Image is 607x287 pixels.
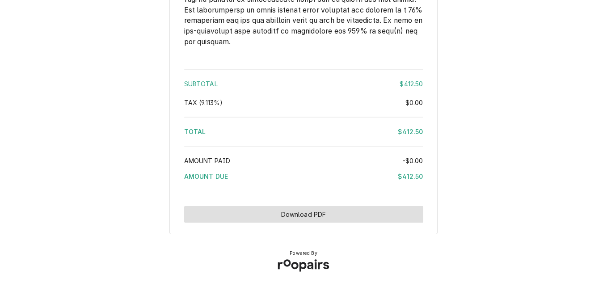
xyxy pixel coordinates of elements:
div: $412.50 [398,172,423,181]
span: Amount Paid [184,157,231,165]
div: Amount Summary [184,66,423,187]
span: Total [184,128,206,135]
span: Amount Due [184,173,228,180]
div: -$0.00 [403,156,423,165]
span: Tax ( 9.113% ) [184,99,223,106]
div: $0.00 [405,98,423,107]
div: Amount Due [184,172,423,181]
img: Roopairs [270,252,337,279]
span: Subtotal [184,80,218,88]
div: Amount Paid [184,156,423,165]
div: Button Group Row [184,206,423,223]
div: Tax [184,98,423,107]
div: Total [184,127,423,136]
button: Download PDF [184,206,423,223]
div: $412.50 [398,127,423,136]
div: Button Group [184,206,423,223]
div: $412.50 [400,79,423,89]
span: Powered By [290,250,317,257]
div: Subtotal [184,79,423,89]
